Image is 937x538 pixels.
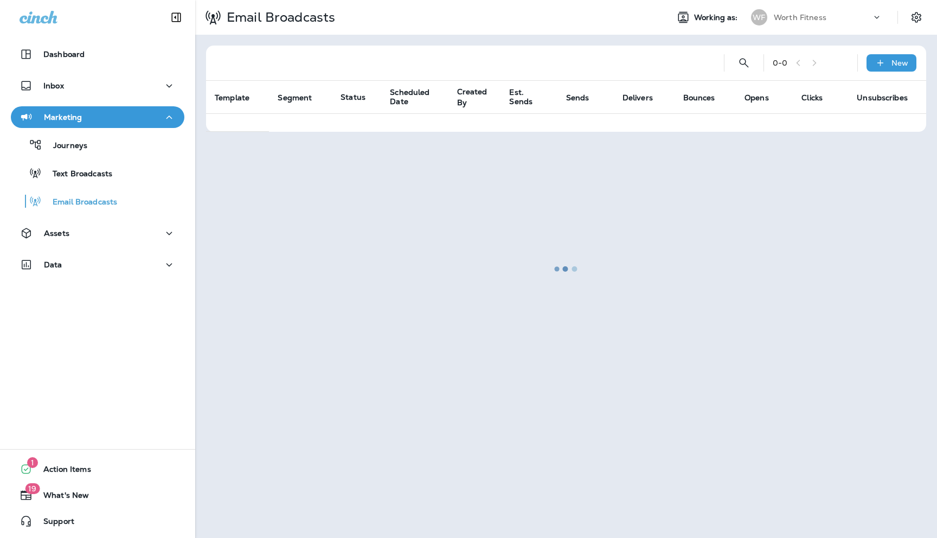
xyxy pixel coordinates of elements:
button: Marketing [11,106,184,128]
button: 1Action Items [11,458,184,480]
span: Action Items [33,465,91,478]
p: Dashboard [43,50,85,59]
span: Support [33,517,74,530]
p: New [891,59,908,67]
button: Text Broadcasts [11,162,184,184]
button: Data [11,254,184,276]
p: Marketing [44,113,82,121]
p: Text Broadcasts [42,169,112,180]
span: 19 [25,483,40,494]
button: Collapse Sidebar [161,7,191,28]
button: Email Broadcasts [11,190,184,213]
button: Assets [11,222,184,244]
button: Journeys [11,133,184,156]
p: Assets [44,229,69,238]
p: Data [44,260,62,269]
p: Email Broadcasts [42,197,117,208]
span: 1 [27,457,38,468]
button: 19What's New [11,484,184,506]
p: Inbox [43,81,64,90]
span: What's New [33,491,89,504]
p: Journeys [42,141,87,151]
button: Dashboard [11,43,184,65]
button: Inbox [11,75,184,97]
button: Support [11,510,184,532]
